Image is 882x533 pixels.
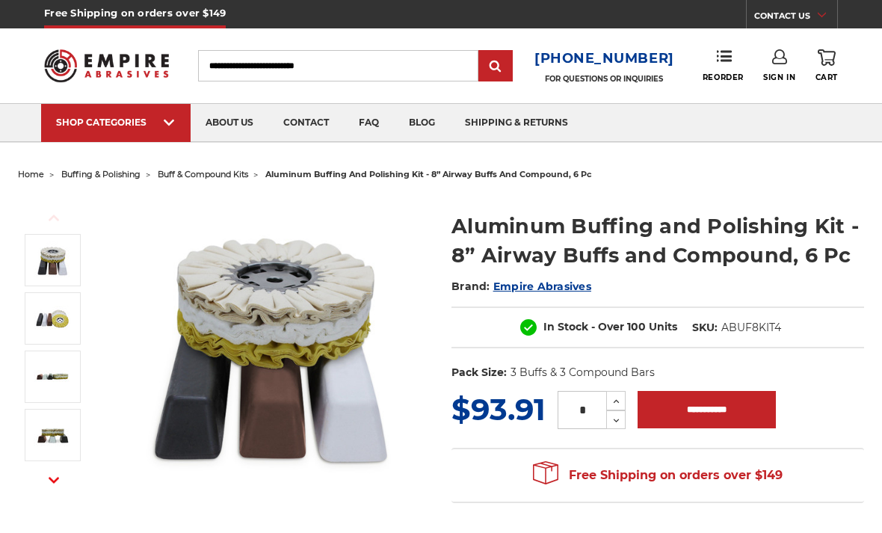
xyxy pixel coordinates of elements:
dt: Pack Size: [451,365,507,381]
a: CONTACT US [754,7,837,28]
a: buff & compound kits [158,169,248,179]
img: Aluminum Buffing and Polishing Kit - 8” Airway Buffs and Compound, 6 Pc [34,358,71,395]
a: faq [344,104,394,142]
h1: Aluminum Buffing and Polishing Kit - 8” Airway Buffs and Compound, 6 Pc [451,212,864,270]
span: Free Shipping on orders over $149 [533,460,783,490]
dd: 3 Buffs & 3 Compound Bars [511,365,655,381]
img: Aluminum 8 inch airway buffing wheel and compound kit [34,300,71,337]
span: Units [649,320,677,333]
span: Reorder [703,73,744,82]
div: SHOP CATEGORIES [56,117,176,128]
button: Previous [36,202,72,234]
button: Next [36,464,72,496]
img: 8 inch airway buffing wheel and compound kit for aluminum [34,241,71,279]
p: FOR QUESTIONS OR INQUIRIES [534,74,674,84]
span: 100 [627,320,646,333]
input: Submit [481,52,511,81]
a: blog [394,104,450,142]
img: Aluminum Buffing and Polishing Kit - 8” Airway Buffs and Compound, 6 Pc [34,416,71,454]
a: Empire Abrasives [493,280,591,293]
a: Cart [815,49,838,82]
a: [PHONE_NUMBER] [534,48,674,70]
dt: SKU: [692,320,718,336]
a: home [18,169,44,179]
a: contact [268,104,344,142]
img: Empire Abrasives [44,41,169,90]
span: aluminum buffing and polishing kit - 8” airway buffs and compound, 6 pc [265,169,592,179]
a: buffing & polishing [61,169,141,179]
a: about us [191,104,268,142]
span: $93.91 [451,391,546,428]
span: Brand: [451,280,490,293]
a: Reorder [703,49,744,81]
dd: ABUF8KIT4 [721,320,781,336]
span: Sign In [763,73,795,82]
span: - Over [591,320,624,333]
span: Cart [815,73,838,82]
img: 8 inch airway buffing wheel and compound kit for aluminum [121,196,420,495]
a: shipping & returns [450,104,583,142]
span: In Stock [543,320,588,333]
